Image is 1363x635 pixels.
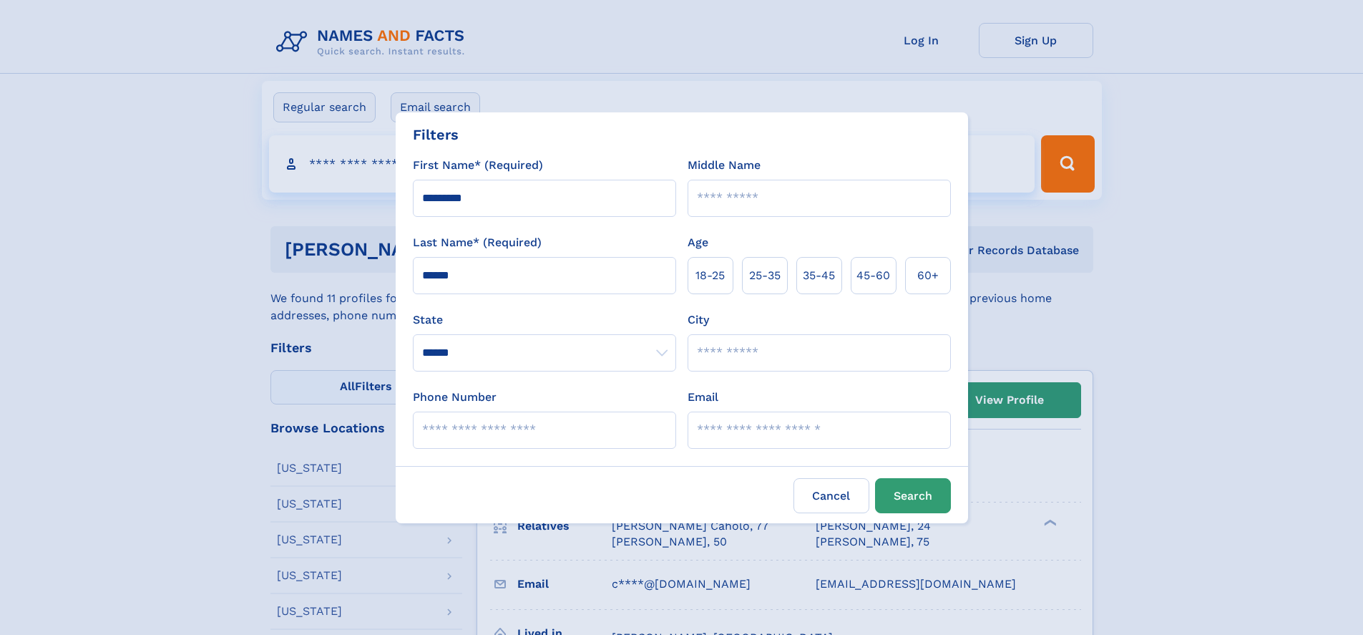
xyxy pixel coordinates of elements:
[749,267,781,284] span: 25‑35
[856,267,890,284] span: 45‑60
[413,157,543,174] label: First Name* (Required)
[413,311,676,329] label: State
[803,267,835,284] span: 35‑45
[688,234,708,251] label: Age
[688,389,718,406] label: Email
[413,389,497,406] label: Phone Number
[413,124,459,145] div: Filters
[688,157,761,174] label: Middle Name
[688,311,709,329] label: City
[917,267,939,284] span: 60+
[875,478,951,513] button: Search
[793,478,869,513] label: Cancel
[695,267,725,284] span: 18‑25
[413,234,542,251] label: Last Name* (Required)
